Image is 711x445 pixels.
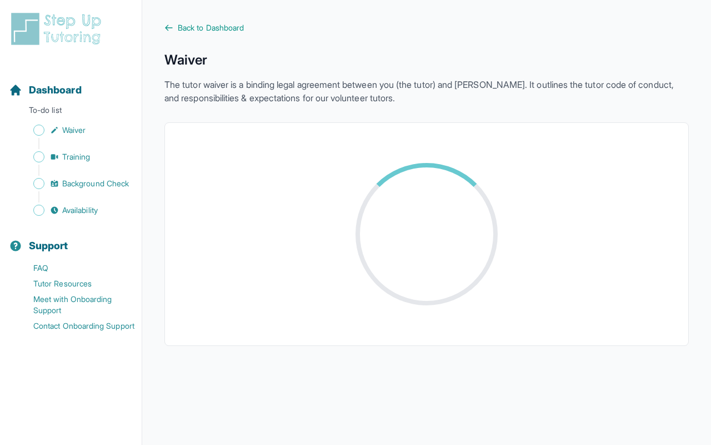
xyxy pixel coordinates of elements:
span: Support [29,238,68,254]
span: Waiver [62,125,86,136]
a: Availability [9,202,142,218]
span: Availability [62,205,98,216]
a: Meet with Onboarding Support [9,291,142,318]
a: Tutor Resources [9,276,142,291]
a: Contact Onboarding Support [9,318,142,334]
span: Back to Dashboard [178,22,244,33]
img: logo [9,11,108,47]
h1: Waiver [164,51,689,69]
button: Dashboard [4,65,137,102]
span: Dashboard [29,82,82,98]
button: Support [4,220,137,258]
a: Background Check [9,176,142,191]
span: Background Check [62,178,129,189]
p: To-do list [4,105,137,120]
a: FAQ [9,260,142,276]
a: Waiver [9,122,142,138]
p: The tutor waiver is a binding legal agreement between you (the tutor) and [PERSON_NAME]. It outli... [164,78,689,105]
a: Training [9,149,142,165]
a: Back to Dashboard [164,22,689,33]
span: Training [62,151,91,162]
a: Dashboard [9,82,82,98]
